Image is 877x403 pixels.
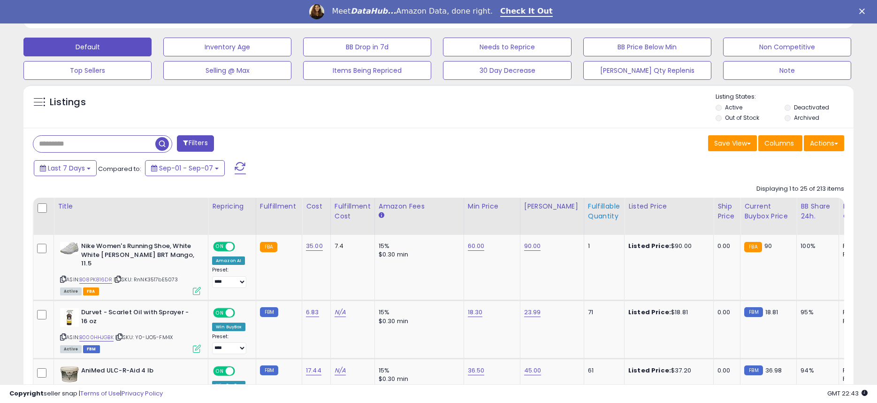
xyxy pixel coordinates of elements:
div: Amazon AI [212,256,245,265]
a: 36.50 [468,366,485,375]
div: $0.30 min [379,317,457,325]
div: Title [58,201,204,211]
a: 45.00 [524,366,541,375]
span: OFF [234,367,249,375]
div: FBA: 0 [843,366,874,375]
button: Save View [708,135,757,151]
button: Inventory Age [163,38,291,56]
b: AniMed ULC-R-Aid 4 lb [81,366,195,378]
a: 23.99 [524,308,541,317]
a: B08PK816DR [79,276,112,284]
button: Needs to Reprice [443,38,571,56]
div: ASIN: [60,308,201,352]
span: All listings currently available for purchase on Amazon [60,345,82,353]
div: 61 [588,366,617,375]
div: 71 [588,308,617,317]
a: 18.30 [468,308,483,317]
button: Selling @ Max [163,61,291,80]
div: Num of Comp. [843,201,877,221]
small: FBM [744,365,763,375]
div: $0.30 min [379,375,457,383]
img: 51IFwlcOOuL._SL40_.jpg [60,366,79,382]
div: $0.30 min [379,250,457,259]
div: 0.00 [717,242,733,250]
div: Listed Price [628,201,709,211]
small: Amazon Fees. [379,211,384,220]
div: $90.00 [628,242,706,250]
div: Repricing [212,201,252,211]
div: Meet Amazon Data, done right. [332,7,493,16]
div: Preset: [212,267,249,288]
small: FBM [744,307,763,317]
b: Listed Price: [628,308,671,317]
button: Filters [177,135,214,152]
div: FBM: 6 [843,317,874,325]
button: Non Competitive [723,38,851,56]
div: Fulfillment [260,201,298,211]
label: Deactivated [794,103,829,111]
div: Fulfillment Cost [335,201,371,221]
span: ON [214,243,226,251]
b: Nike Women's Running Shoe, White White [PERSON_NAME] BRT Mango, 11.5 [81,242,195,271]
div: 15% [379,308,457,317]
span: All listings currently available for purchase on Amazon [60,287,82,295]
h5: Listings [50,96,86,109]
div: 15% [379,366,457,375]
div: FBM: 0 [843,250,874,259]
div: Fulfillable Quantity [588,201,620,221]
div: 95% [801,308,831,317]
span: Columns [764,139,794,148]
div: ASIN: [60,242,201,294]
div: Min Price [468,201,516,211]
a: 17.44 [306,366,321,375]
label: Out of Stock [725,114,759,122]
div: FBM: 4 [843,375,874,383]
button: Last 7 Days [34,160,97,176]
button: Top Sellers [23,61,152,80]
i: DataHub... [351,7,396,15]
span: OFF [234,243,249,251]
div: seller snap | | [9,389,163,398]
div: $18.81 [628,308,706,317]
button: Items Being Repriced [303,61,431,80]
a: Terms of Use [80,389,120,398]
div: 94% [801,366,831,375]
button: BB Price Below Min [583,38,711,56]
span: Compared to: [98,164,141,173]
button: Actions [804,135,844,151]
a: 90.00 [524,241,541,251]
span: OFF [234,309,249,317]
div: 0.00 [717,308,733,317]
b: Listed Price: [628,366,671,375]
a: 60.00 [468,241,485,251]
label: Archived [794,114,819,122]
div: FBA: 0 [843,308,874,317]
div: Win BuyBox [212,323,245,331]
span: | SKU: RnNK3517bE5073 [114,276,178,283]
button: Note [723,61,851,80]
a: 35.00 [306,241,323,251]
span: 2025-09-15 22:43 GMT [827,389,868,398]
div: $37.20 [628,366,706,375]
div: Amazon Fees [379,201,460,211]
p: Listing States: [716,93,854,101]
b: Listed Price: [628,241,671,250]
div: 100% [801,242,831,250]
span: FBA [83,287,99,295]
button: Sep-01 - Sep-07 [145,160,225,176]
a: Check It Out [500,7,553,17]
a: 6.83 [306,308,319,317]
div: [PERSON_NAME] [524,201,580,211]
div: Preset: [212,333,249,355]
button: Default [23,38,152,56]
img: 41tKFqATXmL._SL40_.jpg [60,242,79,255]
span: 18.81 [765,308,778,317]
span: Sep-01 - Sep-07 [159,163,213,173]
a: N/A [335,308,346,317]
div: Current Buybox Price [744,201,793,221]
a: N/A [335,366,346,375]
span: | SKU: Y0-IJO5-FM4X [115,333,173,341]
span: 36.98 [765,366,782,375]
span: ON [214,309,226,317]
div: Cost [306,201,327,211]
